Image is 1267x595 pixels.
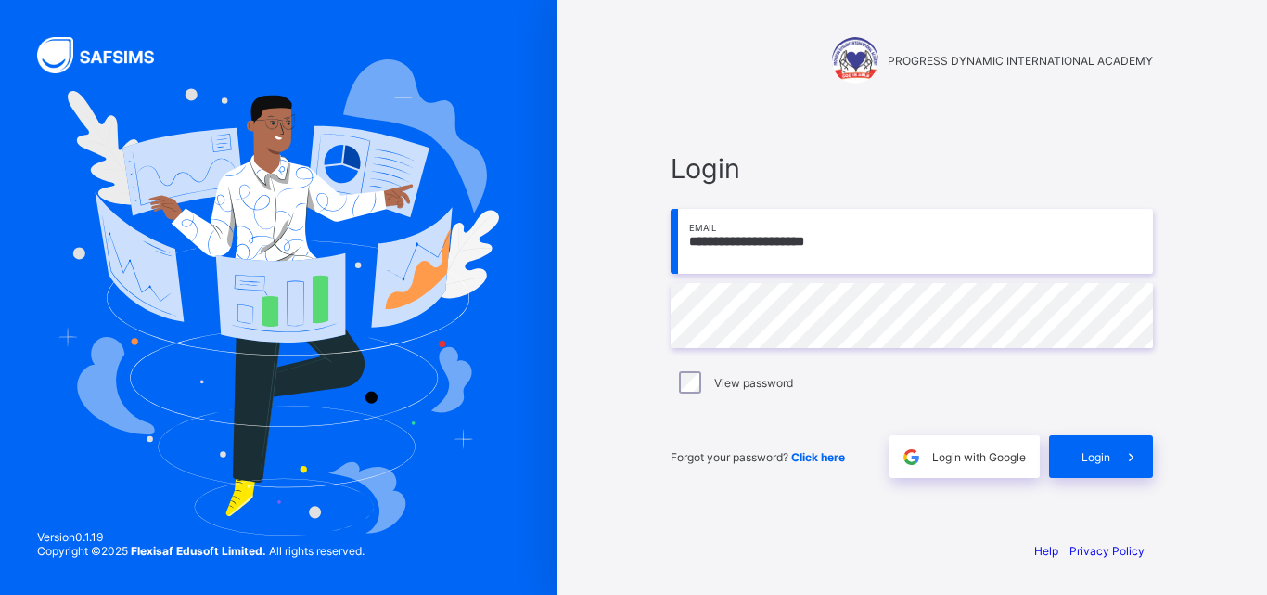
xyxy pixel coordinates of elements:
strong: Flexisaf Edusoft Limited. [131,544,266,558]
span: PROGRESS DYNAMIC INTERNATIONAL ACADEMY [888,54,1153,68]
span: Copyright © 2025 All rights reserved. [37,544,365,558]
img: google.396cfc9801f0270233282035f929180a.svg [901,446,922,468]
img: Hero Image [58,59,499,535]
img: SAFSIMS Logo [37,37,176,73]
a: Help [1034,544,1058,558]
span: Login [1081,450,1110,464]
a: Click here [791,450,845,464]
a: Privacy Policy [1069,544,1145,558]
label: View password [714,376,793,390]
span: Login with Google [932,450,1026,464]
span: Login [671,152,1153,185]
span: Forgot your password? [671,450,845,464]
span: Version 0.1.19 [37,530,365,544]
